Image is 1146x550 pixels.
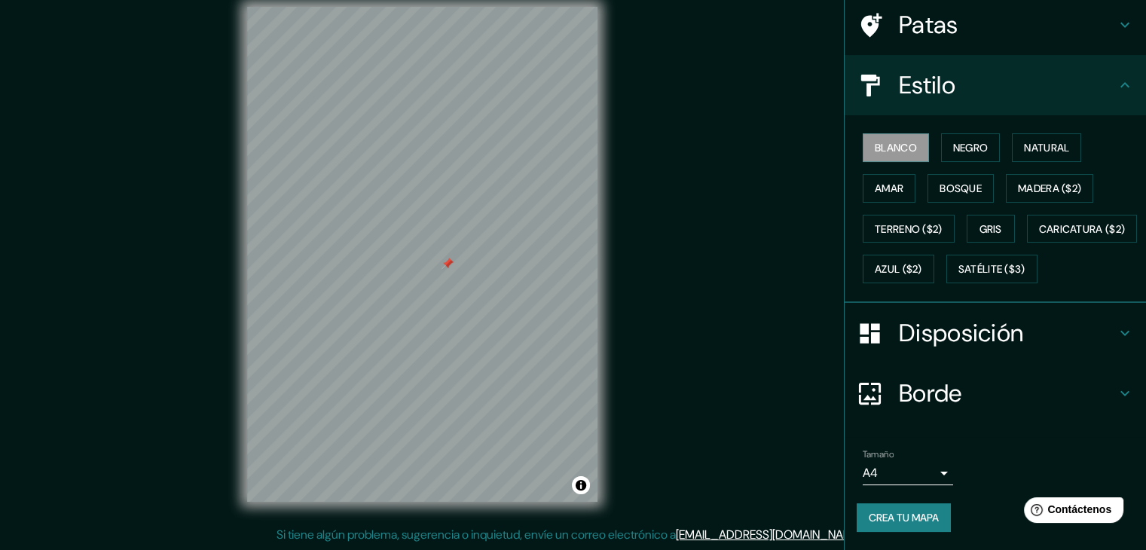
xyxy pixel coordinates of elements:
button: Terreno ($2) [863,215,955,243]
button: Madera ($2) [1006,174,1093,203]
font: Blanco [875,141,917,154]
button: Satélite ($3) [946,255,1038,283]
font: Caricatura ($2) [1039,222,1126,236]
font: Disposición [899,317,1023,349]
button: Bosque [927,174,994,203]
font: Patas [899,9,958,41]
button: Negro [941,133,1001,162]
font: A4 [863,465,878,481]
font: Amar [875,182,903,195]
font: Terreno ($2) [875,222,943,236]
font: Si tiene algún problema, sugerencia o inquietud, envíe un correo electrónico a [277,527,676,542]
div: Disposición [845,303,1146,363]
iframe: Lanzador de widgets de ayuda [1012,491,1129,533]
div: A4 [863,461,953,485]
button: Activar o desactivar atribución [572,476,590,494]
font: Natural [1024,141,1069,154]
button: Azul ($2) [863,255,934,283]
font: Borde [899,377,962,409]
div: Borde [845,363,1146,423]
font: Tamaño [863,448,894,460]
font: Madera ($2) [1018,182,1081,195]
font: Gris [979,222,1002,236]
button: Crea tu mapa [857,503,951,532]
div: Estilo [845,55,1146,115]
button: Gris [967,215,1015,243]
font: Crea tu mapa [869,511,939,524]
button: Amar [863,174,915,203]
button: Blanco [863,133,929,162]
font: Estilo [899,69,955,101]
font: Satélite ($3) [958,263,1025,277]
font: Negro [953,141,989,154]
a: [EMAIL_ADDRESS][DOMAIN_NAME] [676,527,862,542]
canvas: Mapa [247,7,597,502]
button: Natural [1012,133,1081,162]
button: Caricatura ($2) [1027,215,1138,243]
font: Bosque [940,182,982,195]
font: Azul ($2) [875,263,922,277]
